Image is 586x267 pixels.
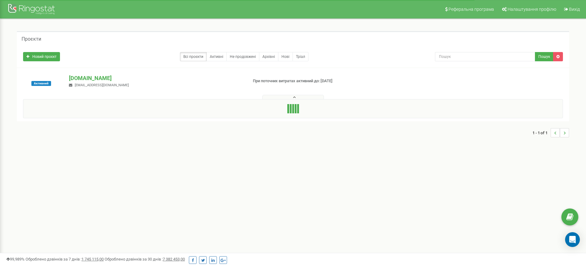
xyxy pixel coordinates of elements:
[6,257,25,261] span: 99,989%
[226,52,259,61] a: Не продовжені
[206,52,227,61] a: Активні
[105,257,185,261] span: Оброблено дзвінків за 30 днів :
[535,52,553,61] button: Пошук
[31,81,51,86] span: Активний
[163,257,185,261] u: 7 382 453,00
[532,122,569,144] nav: ...
[26,257,104,261] span: Оброблено дзвінків за 7 днів :
[532,128,551,137] span: 1 - 1 of 1
[75,83,129,87] span: [EMAIL_ADDRESS][DOMAIN_NAME]
[569,7,580,12] span: Вихід
[293,52,309,61] a: Тріал
[448,7,494,12] span: Реферальна програма
[180,52,207,61] a: Всі проєкти
[259,52,278,61] a: Архівні
[22,36,41,42] h5: Проєкти
[508,7,556,12] span: Налаштування профілю
[435,52,535,61] input: Пошук
[253,78,381,84] p: При поточних витратах активний до: [DATE]
[278,52,293,61] a: Нові
[82,257,104,261] u: 1 745 115,00
[69,74,243,82] p: [DOMAIN_NAME]
[23,52,60,61] a: Новий проєкт
[565,232,580,247] div: Open Intercom Messenger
